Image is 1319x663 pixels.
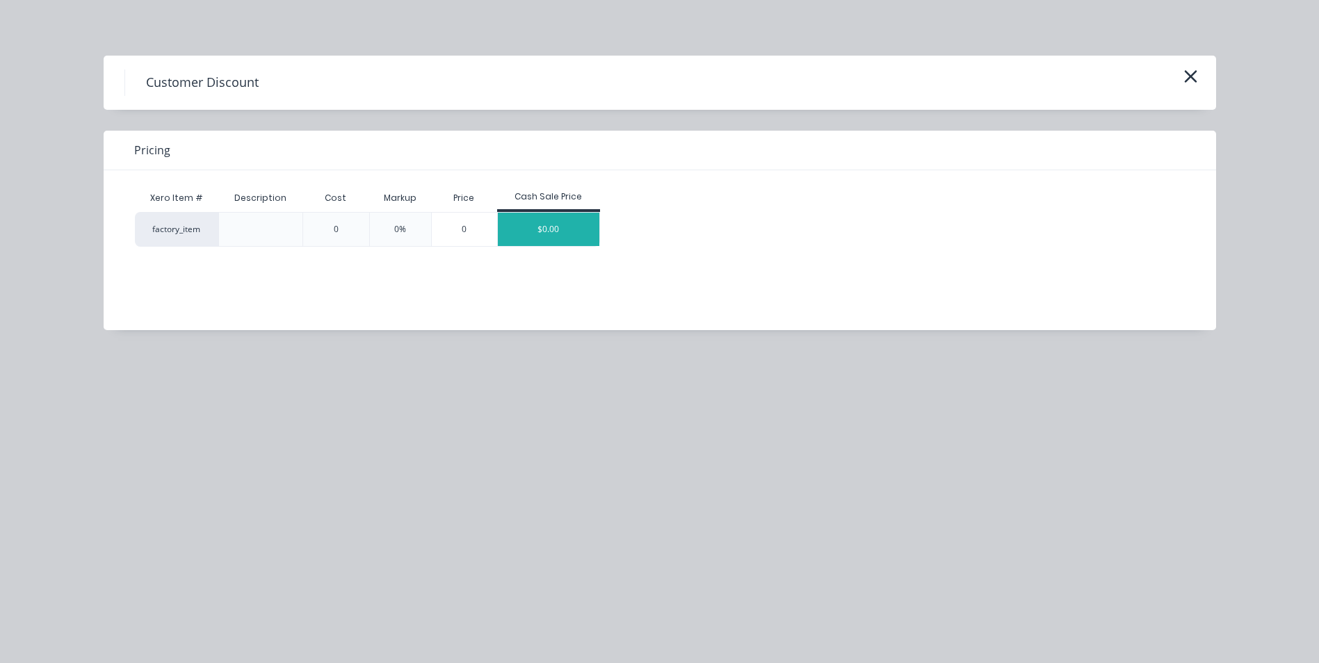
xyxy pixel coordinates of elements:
div: Description [223,181,298,215]
div: 0 [334,223,339,236]
div: Markup [369,184,431,212]
div: Price [431,184,498,212]
div: 0% [394,223,406,236]
div: $0.00 [498,213,599,246]
div: factory_item [135,212,218,247]
span: Pricing [134,142,170,158]
h4: Customer Discount [124,69,280,96]
div: Cash Sale Price [497,190,600,203]
div: Xero Item # [135,184,218,212]
div: 0 [432,213,498,246]
div: Cost [302,184,369,212]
